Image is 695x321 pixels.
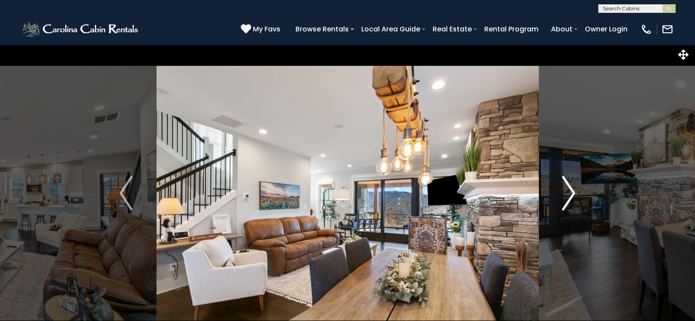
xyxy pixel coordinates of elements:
img: arrow [120,176,132,210]
a: Local Area Guide [357,22,424,37]
a: My Favs [241,24,283,35]
img: White-1-2.png [22,21,141,38]
span: My Favs [253,24,280,34]
img: arrow [563,176,575,210]
a: About [547,22,577,37]
img: mail-regular-white.png [661,23,673,35]
img: phone-regular-white.png [640,23,652,35]
a: Browse Rentals [291,22,353,37]
a: Owner Login [581,22,632,37]
a: Real Estate [428,22,476,37]
a: Rental Program [480,22,543,37]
